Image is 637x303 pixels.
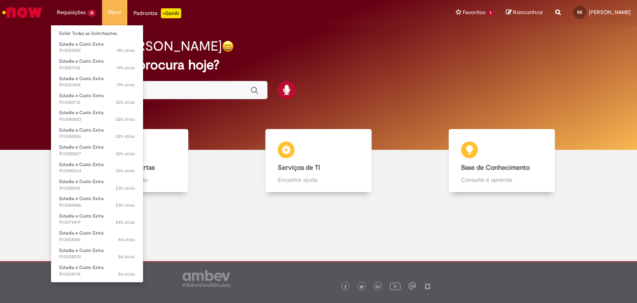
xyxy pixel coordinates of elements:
[461,176,542,184] p: Consulte e aprenda
[51,194,143,210] a: Aberto R13580086 : Estadia e Custo Extra
[117,47,135,54] time: 30/09/2025 14:18:05
[116,133,135,139] time: 30/09/2025 10:34:25
[116,168,135,174] time: 30/09/2025 10:10:38
[116,202,135,208] span: 23h atrás
[116,219,135,225] span: 24h atrás
[59,93,104,99] span: Estadia e Custo Extra
[51,108,143,124] a: Aberto R13580603 : Estadia e Custo Extra
[116,99,135,105] time: 30/09/2025 11:01:27
[59,99,135,106] span: R13580712
[118,254,135,260] time: 23/09/2025 10:52:50
[63,58,574,72] h2: O que você procura hoje?
[51,229,143,244] a: Aberto R13558451 : Estadia e Custo Extra
[118,254,135,260] span: 8d atrás
[424,282,431,290] img: logo_footer_naosei.png
[227,129,410,193] a: Serviços de TI Encontre ajuda
[506,9,543,17] a: Rascunhos
[59,41,104,47] span: Estadia e Custo Extra
[577,10,582,15] span: RS
[116,151,135,157] span: 22h atrás
[57,8,86,17] span: Requisições
[51,74,143,90] a: Aberto R13581428 : Estadia e Custo Extra
[51,143,143,158] a: Aberto R13580427 : Estadia e Custo Extra
[116,99,135,105] span: 22h atrás
[59,213,104,219] span: Estadia e Custo Extra
[116,116,135,122] time: 30/09/2025 10:47:19
[360,285,364,289] img: logo_footer_twitter.png
[59,281,104,288] span: Estadia e Custo Extra
[51,57,143,72] a: Aberto R13581702 : Estadia e Custo Extra
[59,151,135,157] span: R13580427
[116,133,135,139] span: 22h atrás
[118,271,135,277] span: 8d atrás
[59,116,135,123] span: R13580603
[51,177,143,193] a: Aberto R13580192 : Estadia e Custo Extra
[51,246,143,261] a: Aberto R13558292 : Estadia e Custo Extra
[51,91,143,107] a: Aberto R13580712 : Estadia e Custo Extra
[59,168,135,174] span: R13580363
[59,47,135,54] span: R13581800
[376,284,380,289] img: logo_footer_linkedin.png
[487,10,494,17] span: 1
[59,185,135,192] span: R13580192
[408,282,416,290] img: logo_footer_workplace.png
[59,202,135,209] span: R13580086
[116,151,135,157] time: 30/09/2025 10:21:55
[390,281,401,291] img: logo_footer_youtube.png
[116,185,135,191] time: 30/09/2025 09:45:17
[278,164,320,172] b: Serviços de TI
[59,195,104,202] span: Estadia e Custo Extra
[461,164,530,172] b: Base de Conhecimento
[343,285,348,289] img: logo_footer_facebook.png
[117,65,135,71] time: 30/09/2025 14:05:59
[1,4,44,21] img: ServiceNow
[59,271,135,278] span: R13558194
[108,8,121,17] span: More
[222,40,234,52] img: happy-face.png
[51,40,143,55] a: Aberto R13581800 : Estadia e Custo Extra
[59,178,104,185] span: Estadia e Custo Extra
[59,127,104,133] span: Estadia e Custo Extra
[117,82,135,88] span: 19h atrás
[116,219,135,225] time: 30/09/2025 08:47:25
[117,65,135,71] span: 19h atrás
[278,176,359,184] p: Encontre ajuda
[59,254,135,260] span: R13558292
[59,76,104,82] span: Estadia e Custo Extra
[59,110,104,116] span: Estadia e Custo Extra
[161,8,181,18] p: +GenAi
[589,9,631,16] span: [PERSON_NAME]
[117,82,135,88] time: 30/09/2025 13:20:00
[44,129,227,193] a: Catálogo de Ofertas Abra uma solicitação
[59,82,135,88] span: R13581428
[51,280,143,296] a: Aberto R13557964 : Estadia e Custo Extra
[59,58,104,64] span: Estadia e Custo Extra
[116,202,135,208] time: 30/09/2025 09:26:22
[116,168,135,174] span: 22h atrás
[118,271,135,277] time: 23/09/2025 10:37:47
[51,263,143,279] a: Aberto R13558194 : Estadia e Custo Extra
[182,270,230,287] img: logo_footer_ambev_rotulo_gray.png
[116,185,135,191] span: 23h atrás
[513,8,543,16] span: Rascunhos
[59,144,104,150] span: Estadia e Custo Extra
[59,230,104,236] span: Estadia e Custo Extra
[59,219,135,226] span: R13579819
[51,160,143,176] a: Aberto R13580363 : Estadia e Custo Extra
[51,25,143,283] ul: Requisições
[51,29,143,38] a: Exibir Todas as Solicitações
[116,116,135,122] span: 22h atrás
[88,10,96,17] span: 31
[59,264,104,271] span: Estadia e Custo Extra
[59,237,135,243] span: R13558451
[59,161,104,168] span: Estadia e Custo Extra
[410,129,593,193] a: Base de Conhecimento Consulte e aprenda
[51,126,143,141] a: Aberto R13580506 : Estadia e Custo Extra
[118,237,135,243] time: 23/09/2025 11:09:14
[59,133,135,140] span: R13580506
[134,8,181,18] div: Padroniza
[51,212,143,227] a: Aberto R13579819 : Estadia e Custo Extra
[118,237,135,243] span: 8d atrás
[117,47,135,54] span: 18h atrás
[59,247,104,254] span: Estadia e Custo Extra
